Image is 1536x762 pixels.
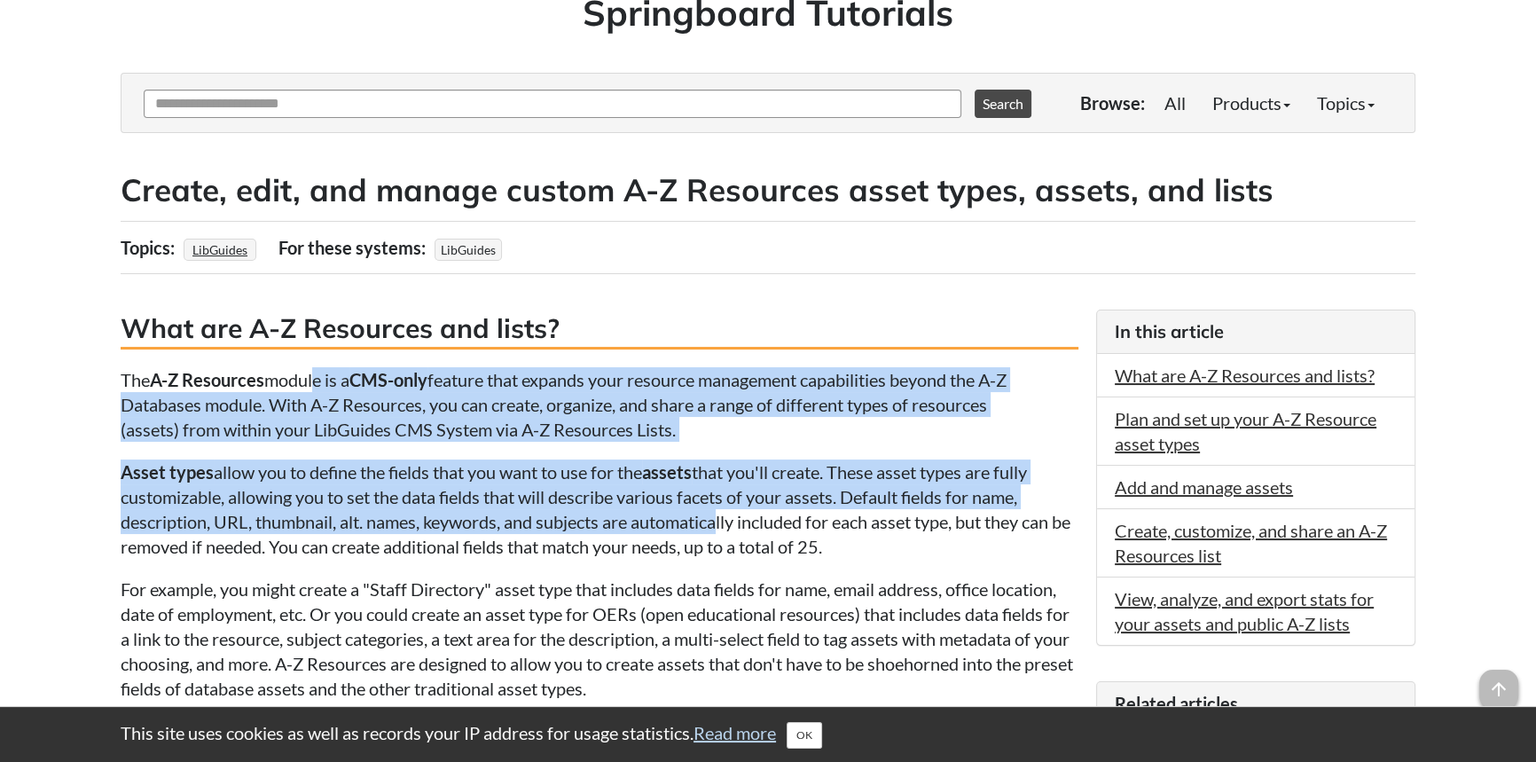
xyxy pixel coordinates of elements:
p: allow you to define the fields that you want to use for the that you'll create. These asset types... [121,460,1078,559]
a: arrow_upward [1479,672,1518,693]
div: For these systems: [278,231,430,264]
a: Read more [694,722,776,743]
div: Topics: [121,231,179,264]
a: View, analyze, and export stats for your assets and public A-Z lists [1115,588,1374,634]
h2: Create, edit, and manage custom A-Z Resources asset types, assets, and lists [121,169,1415,212]
strong: CMS-only [349,369,427,390]
a: Plan and set up your A-Z Resource asset types [1115,408,1376,454]
strong: assets [642,461,692,483]
span: LibGuides [435,239,502,261]
div: This site uses cookies as well as records your IP address for usage statistics. [103,720,1433,749]
a: Products [1199,85,1304,121]
button: Search [975,90,1031,118]
a: What are A-Z Resources and lists? [1115,365,1375,386]
p: Browse: [1080,90,1145,115]
strong: Asset types [121,461,214,483]
a: All [1151,85,1199,121]
button: Close [787,722,822,749]
strong: A-Z Resources [150,369,264,390]
a: Topics [1304,85,1388,121]
p: For example, you might create a "Staff Directory" asset type that includes data fields for name, ... [121,577,1078,701]
span: Related articles [1115,693,1238,714]
h3: What are A-Z Resources and lists? [121,310,1078,350]
p: The module is a feature that expands your resource management capabilities beyond the A-Z Databas... [121,367,1078,442]
a: Add and manage assets [1115,476,1293,498]
h3: In this article [1115,319,1397,344]
a: LibGuides [190,237,250,263]
span: arrow_upward [1479,670,1518,709]
a: Create, customize, and share an A-Z Resources list [1115,520,1387,566]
